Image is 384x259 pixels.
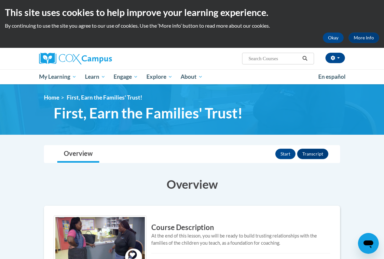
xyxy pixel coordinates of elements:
[39,73,76,81] span: My Learning
[39,53,112,64] img: Cox Campus
[358,233,379,254] iframe: Button to launch messaging window
[318,73,346,80] span: En español
[67,94,142,101] span: First, Earn the Families' Trust!
[297,149,328,159] button: Transcript
[39,53,134,64] a: Cox Campus
[146,73,172,81] span: Explore
[248,55,300,62] input: Search Courses
[114,73,138,81] span: Engage
[275,149,295,159] button: Start
[85,73,105,81] span: Learn
[109,69,142,84] a: Engage
[181,73,203,81] span: About
[35,69,81,84] a: My Learning
[325,53,345,63] button: Account Settings
[5,6,379,19] h2: This site uses cookies to help improve your learning experience.
[34,69,350,84] div: Main menu
[54,223,330,233] h3: Course Description
[5,22,379,29] p: By continuing to use the site you agree to our use of cookies. Use the ‘More info’ button to read...
[323,33,344,43] button: Okay
[314,70,350,84] a: En español
[54,232,330,247] div: At the end of this lesson, you will be ready to build trusting relationships with the families of...
[44,176,340,192] h3: Overview
[349,33,379,43] a: More Info
[81,69,110,84] a: Learn
[44,94,59,101] a: Home
[142,69,177,84] a: Explore
[300,55,310,62] button: Search
[54,104,243,122] span: First, Earn the Families' Trust!
[177,69,207,84] a: About
[57,145,99,163] a: Overview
